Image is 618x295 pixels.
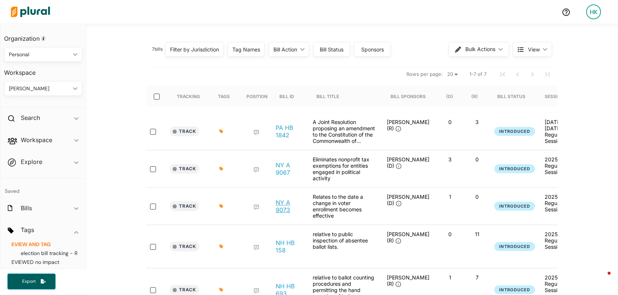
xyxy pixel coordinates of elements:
a: HK [580,1,607,22]
p: 3 [466,119,488,125]
div: Bill Action [273,46,297,53]
div: Tracking [177,86,200,107]
div: Session [545,94,564,99]
div: Add tags [219,244,223,249]
div: Bill Status [497,86,532,107]
a: NH HB 158 [276,239,301,254]
div: A Joint Resolution proposing an amendment to the Constitution of the Commonwealth of [US_STATE], ... [307,119,381,144]
div: Position [246,94,268,99]
div: Tooltip anchor [40,35,47,42]
button: Introduced [494,202,535,211]
button: Last Page [540,67,555,82]
input: select-row-state-ny-2025_2026-a9067 [150,166,156,172]
input: select-all-rows [154,94,160,100]
div: 2025 Regular Session [545,274,570,293]
p: 0 [439,119,461,125]
p: 11 [466,231,488,237]
input: select-row-state-nh-2025-hb693 [150,287,156,293]
input: select-row-state-ny-2025_2026-a9073 [150,204,156,209]
span: [PERSON_NAME] (R) [387,274,429,287]
button: Track [170,164,199,174]
p: 7 [466,274,488,281]
a: election bill tracking - REVIEWED no impact [11,250,77,265]
input: select-row-state-pa-2025_2026-hb1842 [150,129,156,135]
div: Position [246,86,268,107]
p: 0 [439,231,461,237]
p: 3 [439,156,461,162]
h2: Tags [21,226,34,234]
button: Introduced [494,242,535,251]
h2: Explore [21,158,42,166]
div: Personal [9,51,70,58]
h3: Organization [4,28,82,44]
a: NY A 9073 [276,199,301,214]
button: Track [170,127,199,136]
div: Add Position Statement [253,167,259,173]
div: Bill Status [318,46,345,53]
span: [PERSON_NAME] (D) [387,156,429,169]
div: Add tags [219,167,223,171]
div: Filter by Jurisdiction [170,46,219,53]
div: Tag Names [232,46,260,53]
div: (R) [471,94,478,99]
button: First Page [495,67,510,82]
button: Bulk Actions [449,42,509,57]
div: Bill Status [497,94,525,99]
div: Session [545,86,571,107]
p: 1 [439,194,461,200]
h2: Workspace [21,136,52,144]
span: [PERSON_NAME] (R) [387,119,429,131]
div: Bill Sponsors [391,94,426,99]
button: Introduced [494,164,535,174]
a: gov service delivery bills DTD [11,268,76,283]
div: 2025 Regular Session [545,231,570,250]
h2: Search [21,114,40,122]
div: HK [586,4,601,19]
span: [PERSON_NAME] (R) [387,231,429,244]
button: Track [170,285,199,295]
div: relative to public inspection of absentee ballot lists. [307,231,381,262]
button: Introduced [494,285,535,295]
iframe: Intercom live chat [593,270,611,288]
button: Previous Page [510,67,525,82]
div: 2025 Regular Session [545,156,570,175]
button: Introduced [494,127,535,136]
div: Bill Title [316,86,346,107]
div: [PERSON_NAME] [9,85,70,93]
div: Sponsors [359,46,386,53]
div: Relates to the date a change in voter enrollment becomes effective [307,194,381,219]
a: NY A 9067 [276,161,301,176]
span: View [528,46,540,53]
button: Export [7,274,56,289]
h3: Workspace [4,62,82,78]
div: Bill ID [279,86,301,107]
div: Tags [218,86,236,107]
div: Add Position Statement [253,130,259,135]
span: Rows per page: [406,71,443,78]
span: [PERSON_NAME] (D) [387,194,429,206]
button: Track [170,242,199,251]
div: Add tags [219,204,223,208]
div: (R) [471,86,485,107]
p: 0 [466,194,488,200]
div: Eliminates nonprofit tax exemptions for entities engaged in political activity [307,156,381,181]
h4: Saved [0,178,86,197]
span: 1-7 of 7 [469,71,486,78]
div: Bill Sponsors [391,86,426,107]
span: Export [17,278,41,285]
input: select-row-state-nh-2025-hb158 [150,244,156,250]
a: PA HB 1842 [276,124,301,139]
div: Bill ID [279,94,294,99]
div: (D) [446,86,460,107]
button: Track [170,201,199,211]
div: 2025 Regular Session [545,194,570,212]
span: 7 bill s [152,46,163,52]
p: 1 [439,274,461,281]
h2: Bills [21,204,32,212]
div: Add Position Statement [253,245,259,251]
div: (D) [446,94,453,99]
span: Bulk Actions [465,47,495,52]
div: Add tags [219,288,223,292]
